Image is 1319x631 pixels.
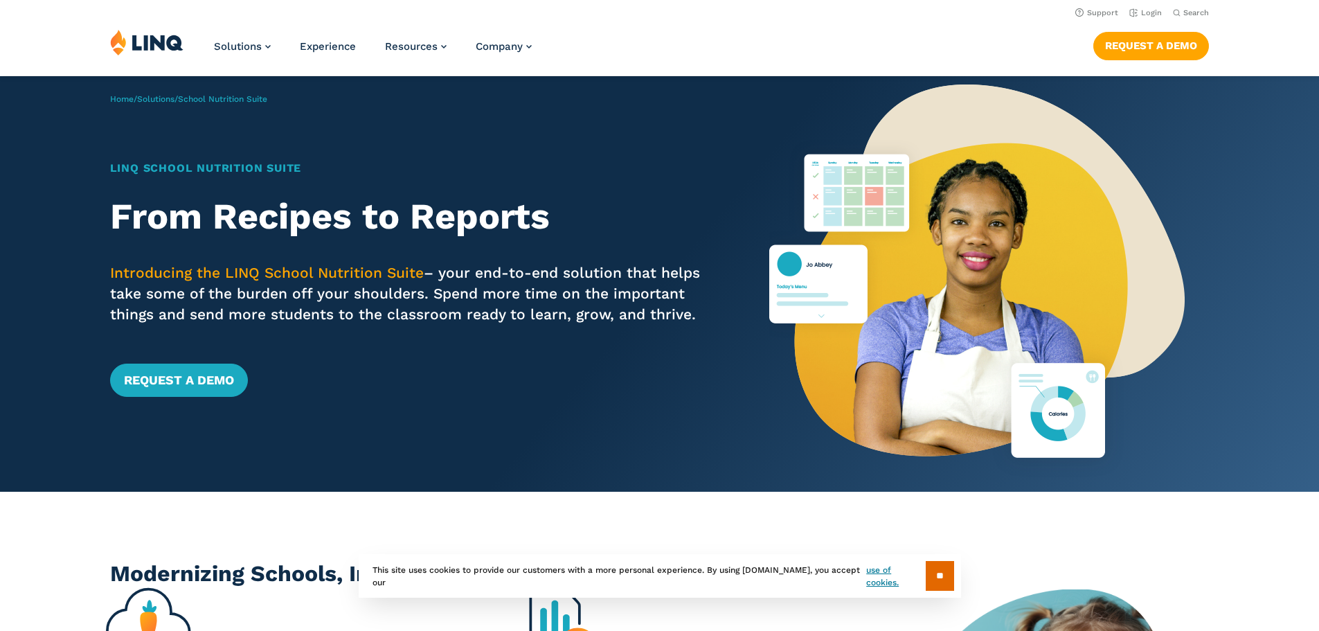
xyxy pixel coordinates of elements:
[110,264,424,281] span: Introducing the LINQ School Nutrition Suite
[110,94,267,104] span: / /
[110,29,183,55] img: LINQ | K‑12 Software
[476,40,523,53] span: Company
[110,558,1209,589] h2: Modernizing Schools, Inspiring Success
[110,263,716,325] p: – your end-to-end solution that helps take some of the burden off your shoulders. Spend more time...
[769,76,1185,492] img: Nutrition Suite Launch
[1173,8,1209,18] button: Open Search Bar
[137,94,174,104] a: Solutions
[1075,8,1118,17] a: Support
[476,40,532,53] a: Company
[214,40,262,53] span: Solutions
[214,40,271,53] a: Solutions
[385,40,447,53] a: Resources
[110,94,134,104] a: Home
[1183,8,1209,17] span: Search
[359,554,961,598] div: This site uses cookies to provide our customers with a more personal experience. By using [DOMAIN...
[300,40,356,53] a: Experience
[110,364,248,397] a: Request a Demo
[1093,32,1209,60] a: Request a Demo
[178,94,267,104] span: School Nutrition Suite
[385,40,438,53] span: Resources
[110,196,716,238] h2: From Recipes to Reports
[110,160,716,177] h1: LINQ School Nutrition Suite
[214,29,532,75] nav: Primary Navigation
[866,564,925,589] a: use of cookies.
[1129,8,1162,17] a: Login
[1093,29,1209,60] nav: Button Navigation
